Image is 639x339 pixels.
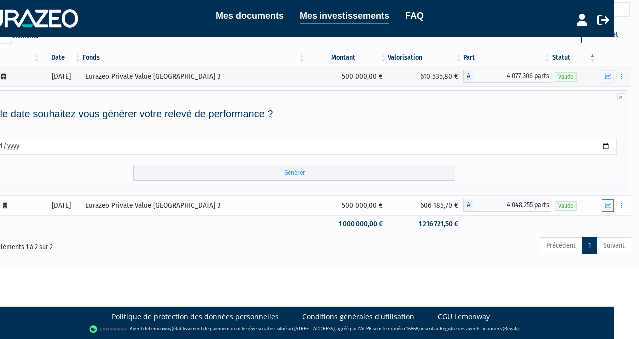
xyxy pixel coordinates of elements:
[440,325,519,332] a: Registre des agents financiers (Regafi)
[306,66,388,86] td: 500 000,00 €
[306,195,388,215] td: 500 000,00 €
[540,237,582,254] a: Précédent
[551,49,597,66] th: Statut : activer pour trier la colonne par ordre d&eacute;croissant
[597,237,631,254] a: Suivant
[306,49,388,66] th: Montant: activer pour trier la colonne par ordre croissant
[112,312,279,322] a: Politique de protection des données personnelles
[405,9,424,23] a: FAQ
[85,200,302,211] div: Eurazeo Private Value [GEOGRAPHIC_DATA] 3
[388,215,463,233] td: 1 216 721,50 €
[302,312,414,322] a: Conditions générales d'utilisation
[216,9,284,23] a: Mes documents
[300,9,389,24] a: Mes investissements
[463,70,473,83] span: A
[3,203,7,209] i: [Français] Personne morale
[463,49,551,66] th: Part: activer pour trier la colonne par ordre croissant
[89,324,128,334] img: logo-lemonway.png
[1,74,6,80] i: [Français] Personne morale
[463,199,551,212] div: A - Eurazeo Private Value Europe 3
[306,215,388,233] td: 1 000 000,00 €
[45,71,79,82] div: [DATE]
[149,325,172,332] a: Lemonway
[133,165,455,181] input: Générer
[555,72,577,82] span: Valide
[438,312,490,322] a: CGU Lemonway
[582,237,597,254] a: 1
[388,49,463,66] th: Valorisation: activer pour trier la colonne par ordre croissant
[82,49,306,66] th: Fonds: activer pour trier la colonne par ordre croissant
[45,200,79,211] div: [DATE]
[463,199,473,212] span: A
[473,199,551,212] span: 4 048,255 parts
[388,66,463,86] td: 610 535,80 €
[473,70,551,83] span: 4 077,306 parts
[41,49,82,66] th: Date: activer pour trier la colonne par ordre croissant
[555,201,577,211] span: Valide
[388,195,463,215] td: 606 185,70 €
[85,71,302,82] div: Eurazeo Private Value [GEOGRAPHIC_DATA] 3
[463,70,551,83] div: A - Eurazeo Private Value Europe 3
